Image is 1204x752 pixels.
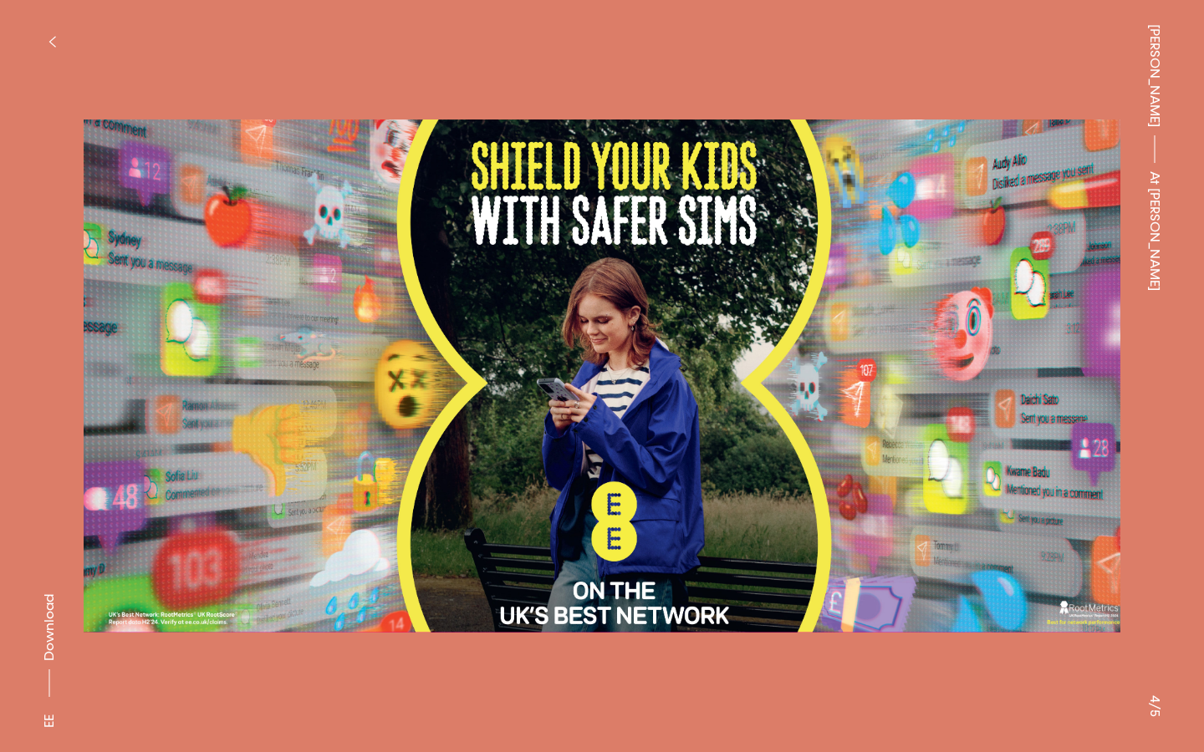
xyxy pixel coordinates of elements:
span: Download [41,594,58,661]
div: EE [39,714,59,728]
button: Download asset [39,594,59,705]
a: [PERSON_NAME] [1145,24,1165,127]
span: At [PERSON_NAME] [1145,171,1165,291]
